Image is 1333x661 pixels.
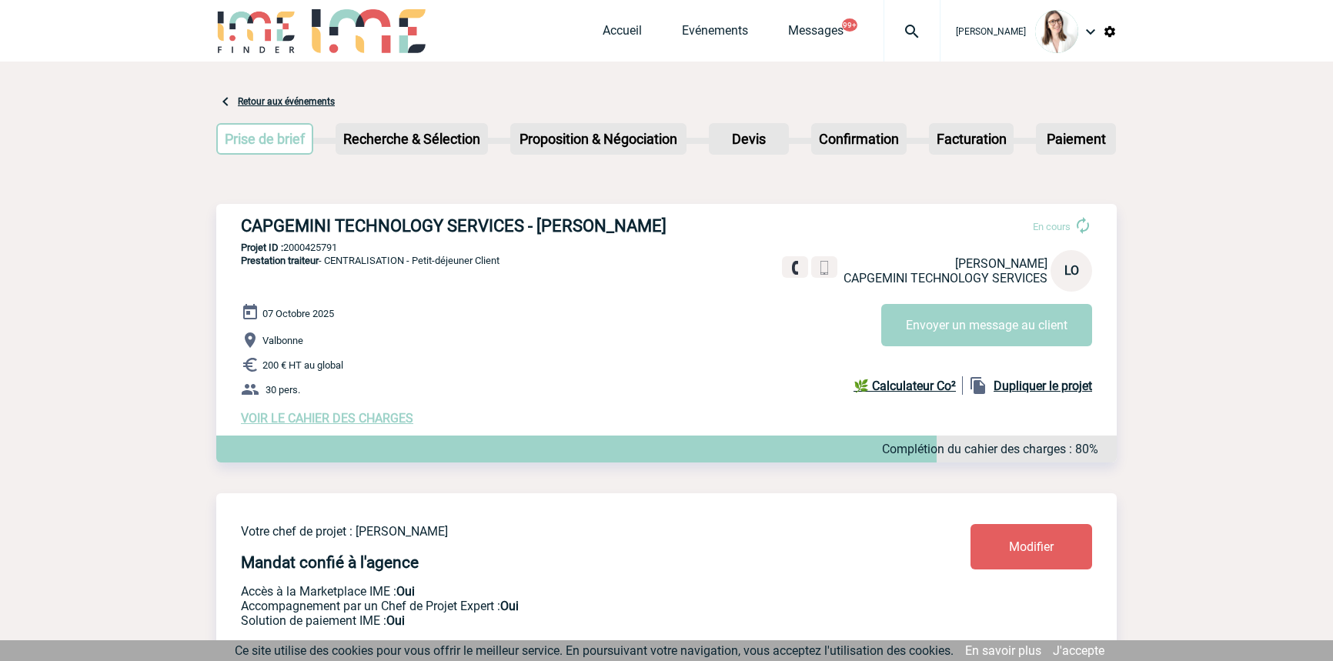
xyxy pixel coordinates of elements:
[266,384,300,396] span: 30 pers.
[241,255,499,266] span: - CENTRALISATION - Petit-déjeuner Client
[216,9,296,53] img: IME-Finder
[930,125,1013,153] p: Facturation
[241,524,880,539] p: Votre chef de projet : [PERSON_NAME]
[956,26,1026,37] span: [PERSON_NAME]
[241,599,880,613] p: Prestation payante
[241,584,880,599] p: Accès à la Marketplace IME :
[813,125,905,153] p: Confirmation
[955,256,1047,271] span: [PERSON_NAME]
[994,379,1092,393] b: Dupliquer le projet
[396,584,415,599] b: Oui
[854,376,963,395] a: 🌿 Calculateur Co²
[241,242,283,253] b: Projet ID :
[788,23,844,45] a: Messages
[682,23,748,45] a: Evénements
[965,643,1041,658] a: En savoir plus
[1037,125,1114,153] p: Paiement
[788,261,802,275] img: fixe.png
[512,125,685,153] p: Proposition & Négociation
[842,18,857,32] button: 99+
[241,411,413,426] a: VOIR LE CAHIER DES CHARGES
[241,255,319,266] span: Prestation traiteur
[241,553,419,572] h4: Mandat confié à l'agence
[500,599,519,613] b: Oui
[235,643,954,658] span: Ce site utilise des cookies pour vous offrir le meilleur service. En poursuivant votre navigation...
[386,613,405,628] b: Oui
[218,125,312,153] p: Prise de brief
[1035,10,1078,53] img: 122719-0.jpg
[238,96,335,107] a: Retour aux événements
[854,379,956,393] b: 🌿 Calculateur Co²
[241,216,703,235] h3: CAPGEMINI TECHNOLOGY SERVICES - [PERSON_NAME]
[262,308,334,319] span: 07 Octobre 2025
[710,125,787,153] p: Devis
[262,335,303,346] span: Valbonne
[216,242,1117,253] p: 2000425791
[881,304,1092,346] button: Envoyer un message au client
[262,359,343,371] span: 200 € HT au global
[1033,221,1071,232] span: En cours
[817,261,831,275] img: portable.png
[969,376,987,395] img: file_copy-black-24dp.png
[603,23,642,45] a: Accueil
[241,613,880,628] p: Conformité aux process achat client, Prise en charge de la facturation, Mutualisation de plusieur...
[844,271,1047,285] span: CAPGEMINI TECHNOLOGY SERVICES
[1053,643,1104,658] a: J'accepte
[1064,263,1079,278] span: LO
[1009,539,1054,554] span: Modifier
[337,125,486,153] p: Recherche & Sélection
